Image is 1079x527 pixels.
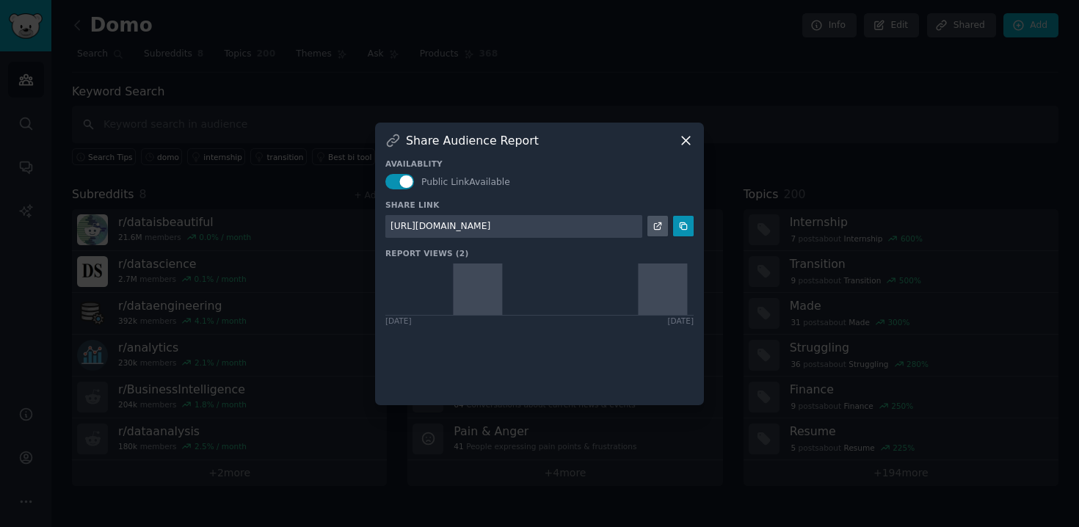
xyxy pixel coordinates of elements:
[390,220,490,233] div: [URL][DOMAIN_NAME]
[667,316,694,326] div: [DATE]
[406,133,539,148] h3: Share Audience Report
[385,248,694,258] h3: Report Views ( 2 )
[385,200,694,210] h3: Share Link
[421,177,510,187] span: Public Link Available
[385,159,694,169] h3: Availablity
[385,316,412,326] div: [DATE]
